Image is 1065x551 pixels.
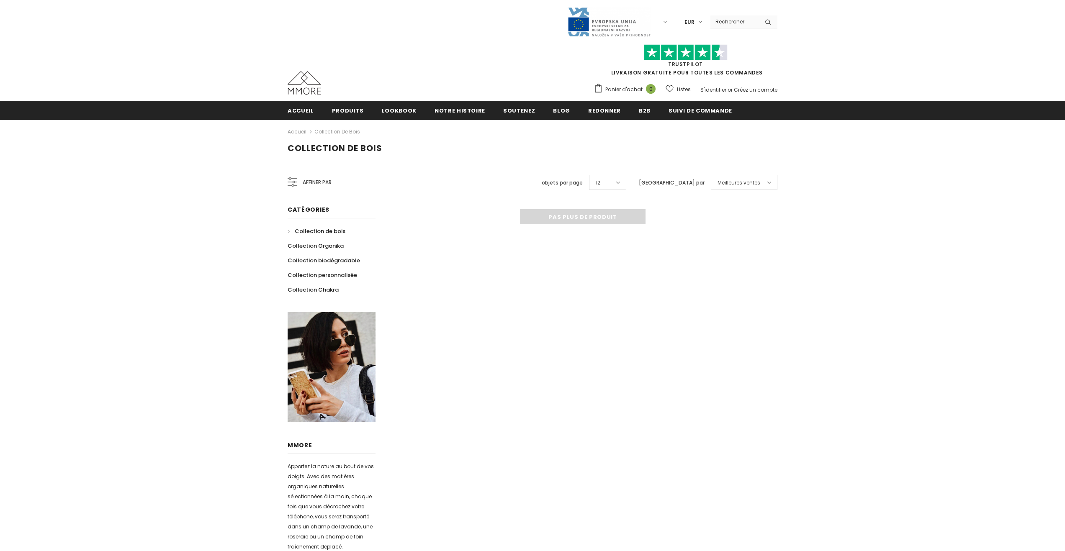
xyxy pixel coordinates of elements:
[594,83,660,96] a: Panier d'achat 0
[553,107,570,115] span: Blog
[553,101,570,120] a: Blog
[588,107,621,115] span: Redonner
[288,127,306,137] a: Accueil
[503,107,535,115] span: soutenez
[288,242,344,250] span: Collection Organika
[700,86,726,93] a: S'identifier
[503,101,535,120] a: soutenez
[542,179,583,187] label: objets par page
[567,18,651,25] a: Javni Razpis
[382,101,417,120] a: Lookbook
[288,238,344,253] a: Collection Organika
[594,48,777,76] span: LIVRAISON GRATUITE POUR TOUTES LES COMMANDES
[288,107,314,115] span: Accueil
[288,205,329,214] span: Catégories
[332,101,364,120] a: Produits
[288,441,312,449] span: MMORE
[567,7,651,37] img: Javni Razpis
[288,101,314,120] a: Accueil
[314,128,360,135] a: Collection de bois
[588,101,621,120] a: Redonner
[382,107,417,115] span: Lookbook
[644,44,728,61] img: Faites confiance aux étoiles pilotes
[288,71,321,95] img: Cas MMORE
[639,107,651,115] span: B2B
[288,142,382,154] span: Collection de bois
[288,268,357,282] a: Collection personnalisée
[435,101,485,120] a: Notre histoire
[288,253,360,268] a: Collection biodégradable
[288,282,339,297] a: Collection Chakra
[605,85,643,94] span: Panier d'achat
[669,107,732,115] span: Suivi de commande
[677,85,691,94] span: Listes
[288,224,345,238] a: Collection de bois
[288,256,360,264] span: Collection biodégradable
[639,179,705,187] label: [GEOGRAPHIC_DATA] par
[288,271,357,279] span: Collection personnalisée
[646,84,656,94] span: 0
[303,178,332,187] span: Affiner par
[669,101,732,120] a: Suivi de commande
[435,107,485,115] span: Notre histoire
[668,61,703,68] a: TrustPilot
[288,286,339,294] span: Collection Chakra
[710,15,759,28] input: Search Site
[332,107,364,115] span: Produits
[718,179,760,187] span: Meilleures ventes
[734,86,777,93] a: Créez un compte
[639,101,651,120] a: B2B
[666,82,691,97] a: Listes
[684,18,695,26] span: EUR
[596,179,600,187] span: 12
[295,227,345,235] span: Collection de bois
[728,86,733,93] span: or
